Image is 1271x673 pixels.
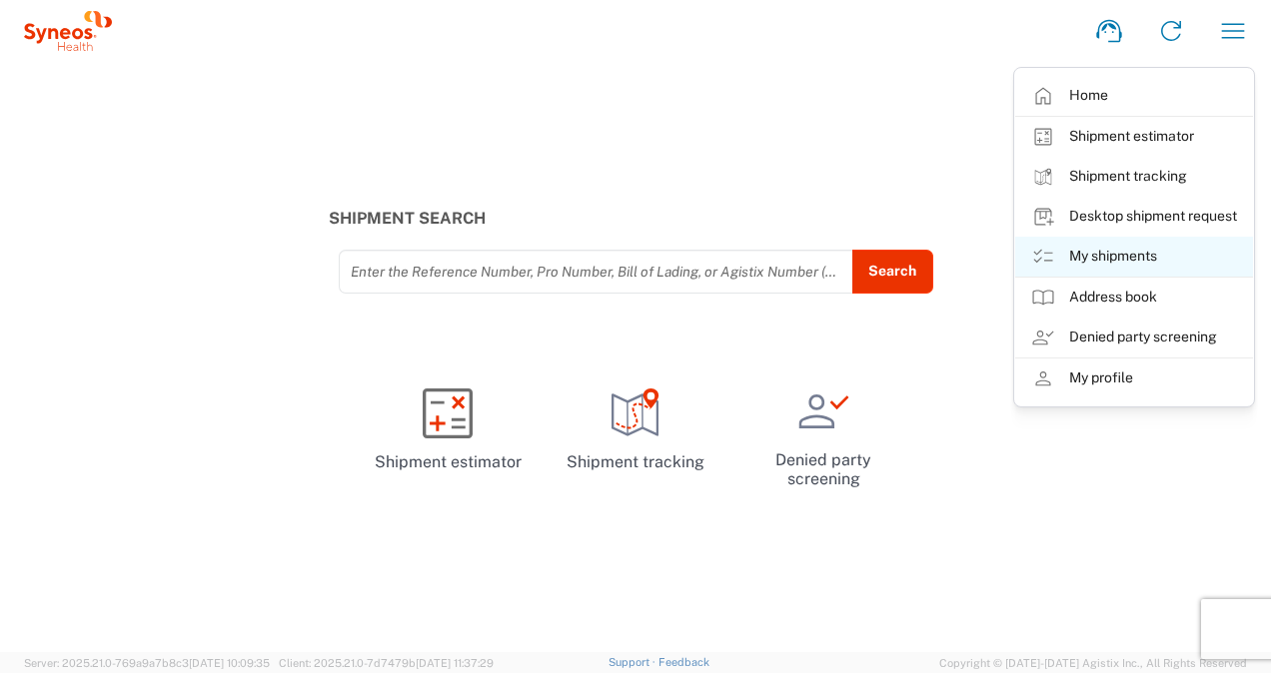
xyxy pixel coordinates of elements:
[1015,358,1253,398] a: My profile
[609,656,658,668] a: Support
[1015,318,1253,357] a: Denied party screening
[362,370,534,490] a: Shipment estimator
[1015,157,1253,197] a: Shipment tracking
[1015,76,1253,116] a: Home
[279,657,494,669] span: Client: 2025.21.0-7d7479b
[1015,197,1253,237] a: Desktop shipment request
[189,657,270,669] span: [DATE] 10:09:35
[329,209,943,228] h3: Shipment Search
[1015,237,1253,277] a: My shipments
[1015,117,1253,157] a: Shipment estimator
[737,370,909,505] a: Denied party screening
[852,250,933,294] button: Search
[939,654,1247,672] span: Copyright © [DATE]-[DATE] Agistix Inc., All Rights Reserved
[658,656,709,668] a: Feedback
[24,657,270,669] span: Server: 2025.21.0-769a9a7b8c3
[550,370,721,490] a: Shipment tracking
[1015,278,1253,318] a: Address book
[416,657,494,669] span: [DATE] 11:37:29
